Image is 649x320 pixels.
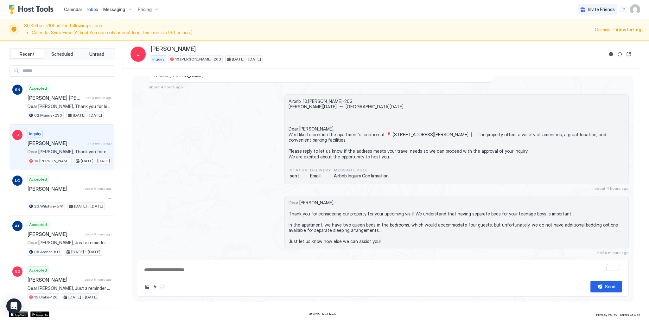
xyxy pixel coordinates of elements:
span: Dear [PERSON_NAME], Thank you for considering our property for your upcoming visit! We understand... [289,200,625,244]
span: Invite Friends [588,7,615,12]
span: [DATE] - [DATE] [68,294,98,300]
span: [DATE] - [DATE] [232,56,261,62]
span: Airbnb: 10.[PERSON_NAME]-203 [PERSON_NAME][DATE] -- [GEOGRAPHIC_DATA][DATE] Dear [PERSON_NAME], W... [289,99,625,160]
span: 05.Archer-617 [34,249,60,255]
span: about 8 hours ago [85,232,111,236]
a: Inbox [87,6,98,13]
span: J [137,50,140,58]
span: J [16,132,19,138]
span: about 4 hours ago [595,186,629,191]
a: Terms Of Use [620,311,640,317]
span: Messaging [103,7,125,12]
textarea: To enrich screen reader interactions, please activate Accessibility in Grammarly extension settings [143,264,622,276]
button: Scheduled [45,50,79,59]
span: status [290,167,308,173]
span: Recent [20,51,35,57]
div: User profile [630,4,640,15]
span: 23.Wilshire-541 [34,203,63,209]
span: Dear [PERSON_NAME], Just a reminder that your check-out is [DATE] before 11 am. Check-out instruc... [28,240,111,246]
span: Dear [PERSON_NAME], Thank you for letting us know! Safe travels, and it was a pleasure hosting yo... [28,104,111,109]
span: Pricing [138,7,152,12]
button: Upload image [143,283,151,291]
span: [DATE] - [DATE] [81,158,110,164]
span: about 8 hours ago [85,278,111,282]
span: [DATE] - [DATE] [73,112,102,118]
div: View listing [615,26,641,33]
span: sent [290,173,308,179]
div: menu [620,6,627,13]
span: [PERSON_NAME] [28,231,82,237]
span: AT [15,223,20,229]
span: Accepted [29,267,47,273]
a: Google Play Store [30,311,49,317]
span: [DATE] - [DATE] [71,249,100,255]
span: half a minute ago [86,141,111,145]
a: Privacy Policy [596,311,617,317]
div: Send [605,283,615,290]
span: 10.[PERSON_NAME]-203 [175,56,221,62]
span: half a minute ago [597,250,629,255]
span: 10.[PERSON_NAME]-203 [34,158,70,164]
span: Message Rule [334,167,389,173]
span: Inquiry [29,131,41,137]
span: NG [15,269,21,274]
span: Inbox [87,7,98,12]
span: Accepted [29,222,47,227]
button: Open reservation [625,50,633,58]
button: Reservation information [607,50,615,58]
span: Email [310,173,331,179]
span: LG [15,178,20,183]
a: App Store [9,311,28,317]
span: Terms Of Use [620,313,640,317]
button: Sync reservation [616,50,624,58]
span: about 4 hours ago [149,85,183,89]
span: [PERSON_NAME] [28,277,82,283]
button: Send [590,281,622,292]
span: Dear [PERSON_NAME], Thank you for considering our property for your upcoming visit! We understand... [28,149,111,155]
input: Input Field [20,66,114,76]
span: half a minute ago [86,96,111,100]
span: [PERSON_NAME] [28,186,82,192]
li: Calendar Sync Error: (Airbnb) You can only accept long-term rentals (30 or more) [32,30,591,35]
span: Unread [89,51,104,57]
button: Unread [80,50,113,59]
span: © 2025 Host Tools [309,312,337,316]
span: [PERSON_NAME] [28,140,83,146]
div: Dismiss [595,26,610,33]
span: [PERSON_NAME] [151,46,196,53]
span: Dear [PERSON_NAME], Just a reminder that your check-out is [DATE] before 11 am. 🧳When you check o... [28,285,111,291]
span: Accepted [29,176,47,182]
span: [PERSON_NAME] [PERSON_NAME] [28,95,83,101]
span: Scheduled [51,51,73,57]
a: Host Tools Logo [9,5,56,14]
span: ͏ ‌ ͏ ‌ ͏ ‌ ͏ ‌ ͏ ‌ ͏ ‌ ͏ ‌ ͏ ‌ ͏ ‌ ͏ ‌ ͏ ‌ ͏ ‌ ͏ ‌ ͏ ‌ ͏ ‌ ͏ ‌ ͏ ‌ ͏ ‌ ͏ ‌ ͏ ‌ ͏ ‌ ͏ ‌ ͏ ‌ ͏ ‌ ͏... [28,195,111,200]
span: SN [15,87,20,93]
span: Delivery [310,167,331,173]
span: 02.Marina-230 [34,112,62,118]
div: tab-group [9,48,115,60]
button: Recent [10,50,44,59]
span: Calendar [64,7,82,12]
span: 30.Kelton-510 has the following issues: [24,23,591,36]
span: 15.Blake-120 [34,294,58,300]
span: Privacy Policy [596,313,617,317]
span: Inquiry [152,56,164,62]
a: Calendar [64,6,82,13]
span: Accepted [29,86,47,91]
span: [DATE] - [DATE] [74,203,103,209]
button: Quick reply [151,283,159,291]
div: Open Intercom Messenger [6,298,22,314]
span: about 8 hours ago [85,187,111,191]
span: Airbnb Inquiry Confirmation [334,173,389,179]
